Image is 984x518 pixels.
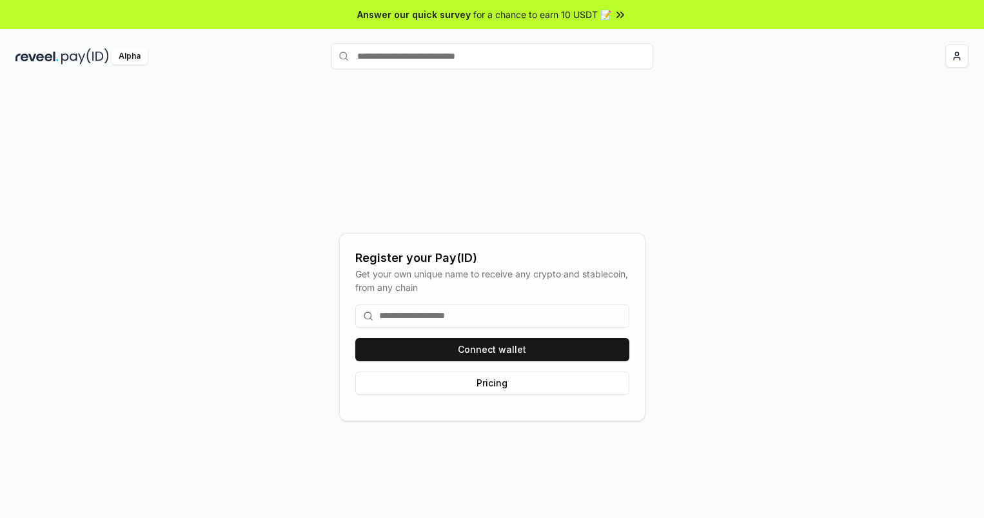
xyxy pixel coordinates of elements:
span: Answer our quick survey [357,8,471,21]
div: Register your Pay(ID) [355,249,629,267]
div: Get your own unique name to receive any crypto and stablecoin, from any chain [355,267,629,294]
button: Pricing [355,372,629,395]
button: Connect wallet [355,338,629,361]
img: reveel_dark [15,48,59,65]
span: for a chance to earn 10 USDT 📝 [473,8,611,21]
div: Alpha [112,48,148,65]
img: pay_id [61,48,109,65]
